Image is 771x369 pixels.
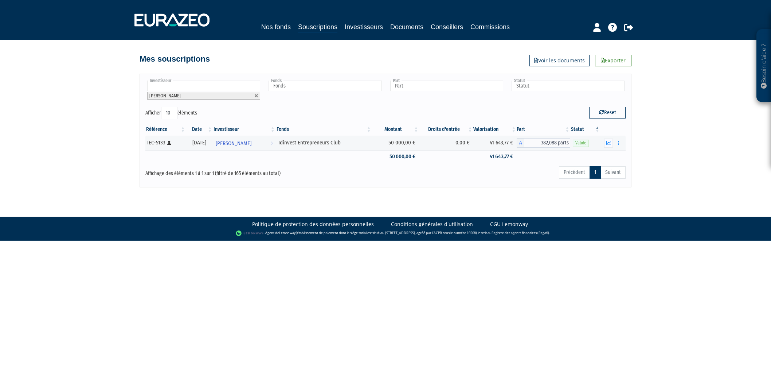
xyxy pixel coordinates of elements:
[595,55,631,66] a: Exporter
[261,22,291,32] a: Nos fonds
[161,107,177,119] select: Afficheréléments
[473,136,517,150] td: 41 643,77 €
[372,123,419,136] th: Montant: activer pour trier la colonne par ordre croissant
[276,123,372,136] th: Fonds: activer pour trier la colonne par ordre croissant
[270,137,273,150] i: Voir l'investisseur
[213,123,276,136] th: Investisseur: activer pour trier la colonne par ordre croissant
[419,136,473,150] td: 0,00 €
[145,123,186,136] th: Référence : activer pour trier la colonne par ordre croissant
[188,139,210,147] div: [DATE]
[529,55,590,66] a: Voir les documents
[517,138,570,148] div: A - Idinvest Entrepreneurs Club
[570,123,600,136] th: Statut : activer pour trier la colonne par ordre d&eacute;croissant
[473,123,517,136] th: Valorisation: activer pour trier la colonne par ordre croissant
[492,230,549,235] a: Registre des agents financiers (Regafi)
[390,22,423,32] a: Documents
[134,13,210,27] img: 1732889491-logotype_eurazeo_blanc_rvb.png
[236,230,264,237] img: logo-lemonway.png
[391,221,473,228] a: Conditions générales d'utilisation
[252,221,374,228] a: Politique de protection des données personnelles
[167,141,171,145] i: [Français] Personne physique
[278,139,369,147] div: Idinvest Entrepreneurs Club
[372,136,419,150] td: 50 000,00 €
[431,22,463,32] a: Conseillers
[573,140,589,147] span: Valide
[145,166,339,177] div: Affichage des éléments 1 à 1 sur 1 (filtré de 165 éléments au total)
[470,22,510,32] a: Commissions
[213,136,276,150] a: [PERSON_NAME]
[589,107,626,119] button: Reset
[524,138,570,148] span: 382,088 parts
[372,150,419,163] td: 50 000,00 €
[186,123,213,136] th: Date: activer pour trier la colonne par ordre croissant
[760,33,768,99] p: Besoin d'aide ?
[149,93,181,98] span: [PERSON_NAME]
[490,221,528,228] a: CGU Lemonway
[140,55,210,63] h4: Mes souscriptions
[145,107,197,119] label: Afficher éléments
[473,150,517,163] td: 41 643,77 €
[590,166,601,179] a: 1
[147,139,183,147] div: IEC-5133
[517,138,524,148] span: A
[517,123,570,136] th: Part: activer pour trier la colonne par ordre croissant
[7,230,764,237] div: - Agent de (établissement de paiement dont le siège social est situé au [STREET_ADDRESS], agréé p...
[279,230,296,235] a: Lemonway
[216,137,251,150] span: [PERSON_NAME]
[345,22,383,32] a: Investisseurs
[419,123,473,136] th: Droits d'entrée: activer pour trier la colonne par ordre croissant
[298,22,337,33] a: Souscriptions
